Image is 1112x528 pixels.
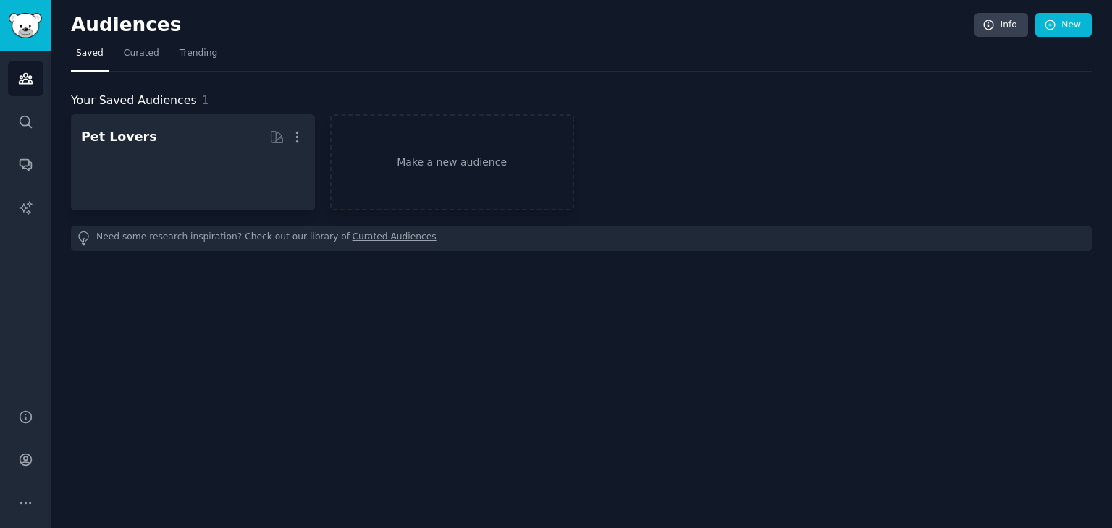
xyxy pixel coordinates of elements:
[71,42,109,72] a: Saved
[124,47,159,60] span: Curated
[330,114,574,210] a: Make a new audience
[180,47,217,60] span: Trending
[974,13,1028,38] a: Info
[76,47,104,60] span: Saved
[119,42,164,72] a: Curated
[71,114,315,210] a: Pet Lovers
[174,42,222,72] a: Trending
[71,14,974,37] h2: Audiences
[353,231,437,246] a: Curated Audiences
[1035,13,1092,38] a: New
[71,226,1092,251] div: Need some research inspiration? Check out our library of
[81,128,157,146] div: Pet Lovers
[71,92,197,110] span: Your Saved Audiences
[9,13,42,38] img: GummySearch logo
[202,93,209,107] span: 1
